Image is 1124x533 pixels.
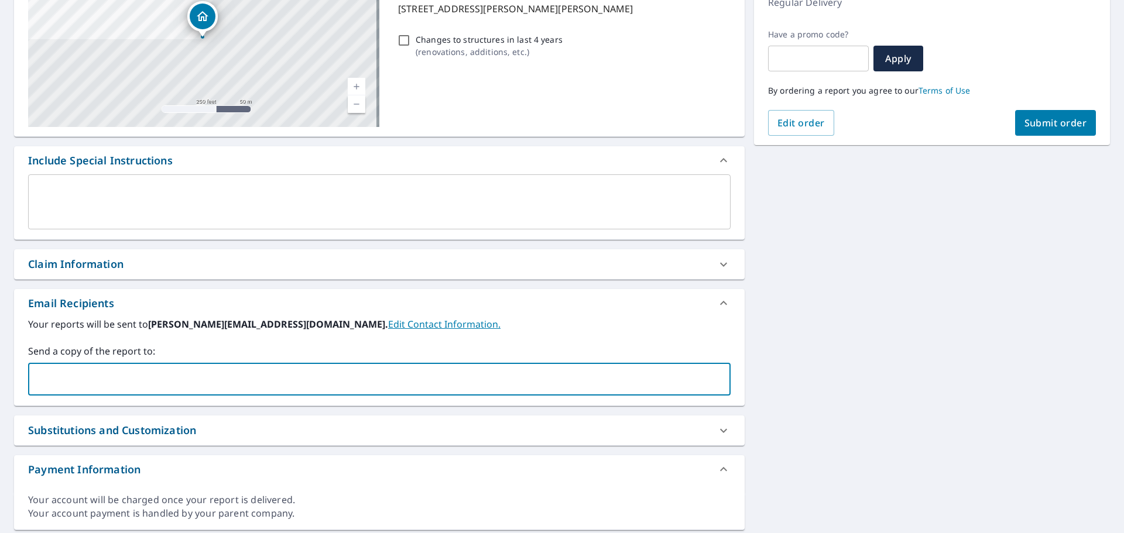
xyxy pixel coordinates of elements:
a: Current Level 17, Zoom In [348,78,365,95]
b: [PERSON_NAME][EMAIL_ADDRESS][DOMAIN_NAME]. [148,318,388,331]
div: Your account will be charged once your report is delivered. [28,493,731,507]
p: By ordering a report you agree to our [768,85,1096,96]
p: ( renovations, additions, etc. ) [416,46,563,58]
div: Substitutions and Customization [14,415,745,445]
button: Apply [873,46,923,71]
span: Apply [883,52,914,65]
div: Payment Information [14,455,745,483]
div: Your account payment is handled by your parent company. [28,507,731,520]
div: Payment Information [28,462,140,477]
span: Submit order [1024,116,1087,129]
div: Claim Information [14,249,745,279]
div: Include Special Instructions [14,146,745,174]
a: EditContactInfo [388,318,501,331]
div: Include Special Instructions [28,153,173,169]
div: Dropped pin, building 1, Residential property, 12605 SW Rita Dr Beaverton, OR 97005 [187,1,218,37]
label: Have a promo code? [768,29,869,40]
button: Submit order [1015,110,1096,136]
a: Current Level 17, Zoom Out [348,95,365,113]
div: Substitutions and Customization [28,422,196,438]
label: Send a copy of the report to: [28,344,731,358]
button: Edit order [768,110,834,136]
p: Changes to structures in last 4 years [416,33,563,46]
span: Edit order [777,116,825,129]
div: Claim Information [28,256,124,272]
label: Your reports will be sent to [28,317,731,331]
div: Email Recipients [28,295,114,311]
p: [STREET_ADDRESS][PERSON_NAME][PERSON_NAME] [398,2,726,16]
div: Email Recipients [14,289,745,317]
a: Terms of Use [919,85,971,96]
